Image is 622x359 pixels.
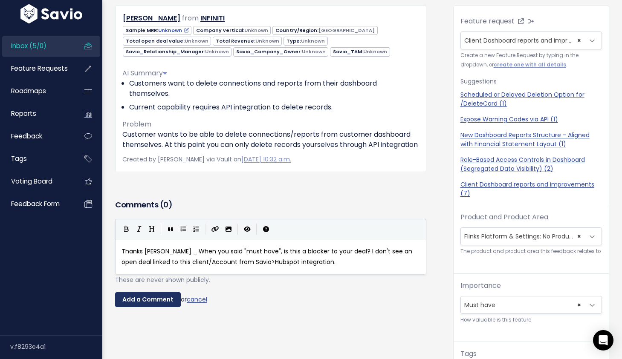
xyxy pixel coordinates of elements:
[10,336,102,358] div: v.f8293e4a1
[460,51,602,69] small: Create a new Feature Request by typing in the dropdown, or .
[2,126,71,146] a: Feedback
[145,223,158,236] button: Heading
[208,223,222,236] button: Create Link
[577,296,581,313] span: ×
[2,104,71,123] a: Reports
[11,177,52,186] span: Voting Board
[460,76,602,87] p: Suggestions
[460,296,602,314] span: Must have
[284,37,327,46] span: Type:
[11,41,46,50] span: Inbox (5/0)
[123,37,211,46] span: Total open deal value:
[123,47,231,56] span: Savio_Relationship_Manager:
[123,26,191,35] span: Sample MRR:
[129,78,419,99] li: Customers want to delete connections and reports from their dashboard themselves.
[461,228,584,245] span: Flinks Platform & Settings: No Product Area
[18,4,84,23] img: logo-white.9d6f32f41409.svg
[129,102,419,112] li: Current capability requires API integration to delete records.
[363,48,387,55] span: Unknown
[200,13,225,23] a: INFINITI
[2,149,71,169] a: Tags
[256,224,257,235] i: |
[460,90,602,108] a: Scheduled or Delayed Deletion Option for /DeleteCard (1)
[460,180,602,198] a: Client Dashboard reports and improvements (7)
[122,129,419,150] p: Customer wants to be able to delete connections/reports from customer dashboard themselves. At th...
[182,13,199,23] span: from
[115,199,426,211] h3: Comments ( )
[301,37,325,44] span: Unknown
[158,27,189,34] a: Unknown
[222,223,235,236] button: Import an image
[2,172,71,191] a: Voting Board
[185,37,208,44] span: Unknown
[255,37,279,44] span: Unknown
[205,48,229,55] span: Unknown
[213,37,282,46] span: Total Revenue:
[163,199,168,210] span: 0
[2,81,71,101] a: Roadmaps
[461,296,584,313] span: Must have
[193,26,271,35] span: Company vertical:
[464,36,610,45] span: Client Dashboard reports and improvements (7)
[177,223,190,236] button: Generic List
[318,27,375,34] span: [GEOGRAPHIC_DATA]
[460,115,602,124] a: Expose Warning Codes via API (1)
[460,155,602,173] a: Role-Based Access Controls in Dashboard (Segregated Data Visibility) (2)
[11,109,36,118] span: Reports
[2,59,71,78] a: Feature Requests
[302,48,326,55] span: Unknown
[241,223,254,236] button: Toggle Preview
[187,295,207,304] a: cancel
[122,247,414,266] span: Thanks [PERSON_NAME] _ When you said "must have", is this a blocker to your deal? I don't see an ...
[233,47,328,56] span: Savio_Company_Owner:
[122,119,151,129] span: Problem
[133,223,145,236] button: Italic
[11,199,60,208] span: Feedback form
[460,281,501,291] label: Importance
[190,223,203,236] button: Numbered List
[237,224,238,235] i: |
[244,27,268,34] span: Unknown
[2,36,71,56] a: Inbox (5/0)
[11,132,42,141] span: Feedback
[115,292,426,307] div: or
[115,276,210,284] span: These are never shown publicly.
[122,68,167,78] span: AI Summary
[164,223,177,236] button: Quote
[11,154,27,163] span: Tags
[330,47,390,56] span: Savio_TAM:
[115,292,181,307] input: Add a Comment
[272,26,377,35] span: Country/Region:
[494,61,566,68] a: create one with all details
[460,349,477,359] label: Tags
[460,247,602,256] small: The product and product area this feedback relates to
[2,194,71,214] a: Feedback form
[11,64,68,73] span: Feature Requests
[205,224,206,235] i: |
[260,223,272,236] button: Markdown Guide
[460,316,602,325] small: How valuable is this feature
[460,227,602,245] span: Flinks Platform & Settings: No Product Area
[123,13,180,23] a: [PERSON_NAME]
[11,86,46,95] span: Roadmaps
[241,155,291,164] a: [DATE] 10:32 a.m.
[593,330,613,350] div: Open Intercom Messenger
[122,155,291,164] span: Created by [PERSON_NAME] via Vault on
[460,131,602,149] a: New Dashboard Reports Structure - Aligned with Financial Statement Layout (1)
[120,223,133,236] button: Bold
[577,228,581,245] span: ×
[460,212,548,222] label: Product and Product Area
[577,32,581,49] span: ×
[460,16,515,26] label: Feature request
